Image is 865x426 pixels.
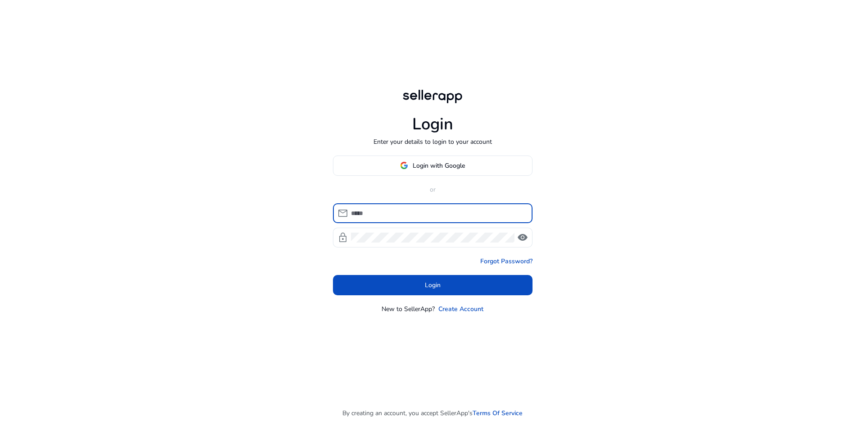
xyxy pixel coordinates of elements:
span: visibility [517,232,528,243]
img: google-logo.svg [400,161,408,169]
p: or [333,185,533,194]
span: Login [425,280,441,290]
span: mail [337,208,348,219]
p: New to SellerApp? [382,304,435,314]
a: Create Account [438,304,483,314]
p: Enter your details to login to your account [373,137,492,147]
a: Terms Of Service [473,408,523,418]
button: Login with Google [333,156,533,176]
span: lock [337,232,348,243]
span: Login with Google [413,161,465,170]
h1: Login [412,115,453,134]
button: Login [333,275,533,295]
a: Forgot Password? [480,257,533,266]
